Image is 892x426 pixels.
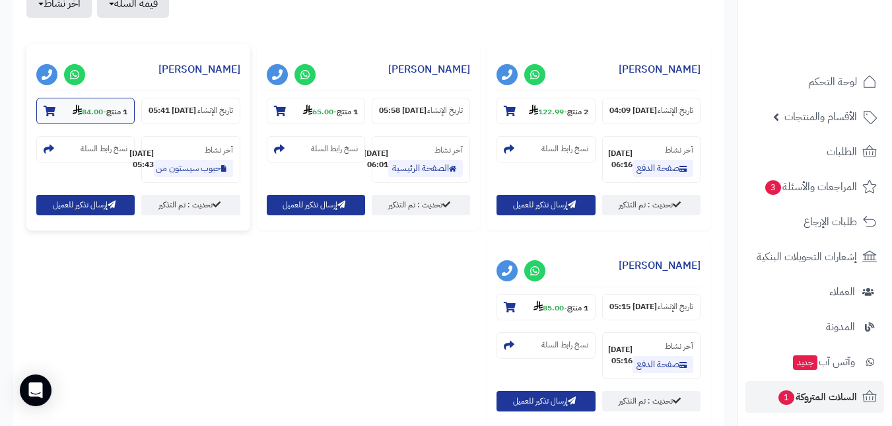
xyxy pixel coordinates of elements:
section: 1 منتج-85.00 [497,294,595,320]
section: 1 منتج-65.00 [267,98,365,124]
span: 3 [765,180,782,195]
section: نسخ رابط السلة [267,136,365,162]
a: وآتس آبجديد [745,346,884,378]
a: إشعارات التحويلات البنكية [745,241,884,273]
a: المدونة [745,311,884,343]
span: المراجعات والأسئلة [764,178,857,196]
span: وآتس آب [792,353,855,371]
span: طلبات الإرجاع [804,213,857,231]
a: صفحة الدفع [633,160,693,177]
a: طلبات الإرجاع [745,206,884,238]
small: تاريخ الإنشاء [658,301,693,312]
a: [PERSON_NAME] [619,61,701,77]
small: تاريخ الإنشاء [658,105,693,116]
span: إشعارات التحويلات البنكية [757,248,857,266]
a: العملاء [745,276,884,308]
small: نسخ رابط السلة [541,339,588,351]
strong: [DATE] 05:15 [609,301,657,312]
a: تحديث : تم التذكير [141,195,240,215]
strong: [DATE] 04:09 [609,105,657,116]
a: حبوب سيستون من هيمالايا 60 قرص [154,160,233,177]
strong: 1 منتج [567,302,588,314]
a: تحديث : تم التذكير [372,195,470,215]
button: إرسال تذكير للعميل [36,195,135,215]
strong: 1 منتج [106,106,127,118]
section: 2 منتج-122.99 [497,98,595,124]
strong: 2 منتج [567,106,588,118]
a: السلات المتروكة1 [745,381,884,413]
strong: 122.99 [529,106,564,118]
strong: [DATE] 05:41 [149,105,196,116]
small: - [529,104,588,118]
small: آخر نشاط [205,144,233,156]
small: - [73,104,127,118]
section: نسخ رابط السلة [497,136,595,162]
a: [PERSON_NAME] [619,258,701,273]
strong: [DATE] 06:01 [364,148,388,170]
span: جديد [793,355,817,370]
small: - [303,104,358,118]
span: الأقسام والمنتجات [784,108,857,126]
span: لوحة التحكم [808,73,857,91]
a: الصفحة الرئيسية [388,160,463,177]
section: 1 منتج-84.00 [36,98,135,124]
a: تحديث : تم التذكير [602,391,701,411]
button: إرسال تذكير للعميل [497,391,595,411]
span: الطلبات [827,143,857,161]
strong: 1 منتج [337,106,358,118]
a: صفحة الدفع [633,356,693,373]
section: نسخ رابط السلة [497,332,595,359]
a: [PERSON_NAME] [158,61,240,77]
span: المدونة [826,318,855,336]
small: نسخ رابط السلة [81,143,127,155]
strong: [DATE] 05:43 [129,148,154,170]
small: - [533,301,588,314]
small: نسخ رابط السلة [541,143,588,155]
strong: 84.00 [73,106,103,118]
a: تحديث : تم التذكير [602,195,701,215]
small: آخر نشاط [665,340,693,352]
a: [PERSON_NAME] [388,61,470,77]
small: تاريخ الإنشاء [427,105,463,116]
button: إرسال تذكير للعميل [267,195,365,215]
a: لوحة التحكم [745,66,884,98]
img: logo-2.png [802,15,879,43]
span: 1 [778,390,795,406]
span: العملاء [829,283,855,301]
strong: [DATE] 05:16 [608,344,633,367]
div: Open Intercom Messenger [20,374,51,406]
strong: [DATE] 06:16 [608,148,633,170]
a: المراجعات والأسئلة3 [745,171,884,203]
strong: 65.00 [303,106,333,118]
button: إرسال تذكير للعميل [497,195,595,215]
section: نسخ رابط السلة [36,136,135,162]
small: آخر نشاط [434,144,463,156]
strong: 85.00 [533,302,564,314]
small: نسخ رابط السلة [311,143,358,155]
small: آخر نشاط [665,144,693,156]
small: تاريخ الإنشاء [197,105,233,116]
a: الطلبات [745,136,884,168]
strong: [DATE] 05:58 [379,105,427,116]
span: السلات المتروكة [777,388,857,406]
